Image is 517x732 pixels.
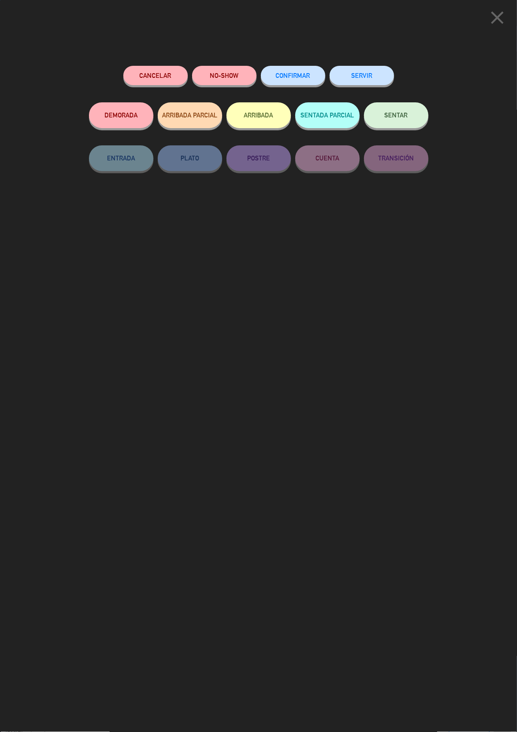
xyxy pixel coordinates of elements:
span: CONFIRMAR [276,72,310,79]
button: close [484,6,511,32]
button: ARRIBADA PARCIAL [158,102,222,128]
button: DEMORADA [89,102,153,128]
button: Cancelar [123,66,188,85]
button: SENTAR [364,102,428,128]
button: NO-SHOW [192,66,257,85]
button: SENTADA PARCIAL [295,102,360,128]
button: POSTRE [226,145,291,171]
button: SERVIR [330,66,394,85]
button: ARRIBADA [226,102,291,128]
i: close [486,7,508,28]
button: CONFIRMAR [261,66,325,85]
span: SENTAR [385,111,408,119]
button: ENTRADA [89,145,153,171]
span: ARRIBADA PARCIAL [162,111,217,119]
button: PLATO [158,145,222,171]
button: CUENTA [295,145,360,171]
button: TRANSICIÓN [364,145,428,171]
